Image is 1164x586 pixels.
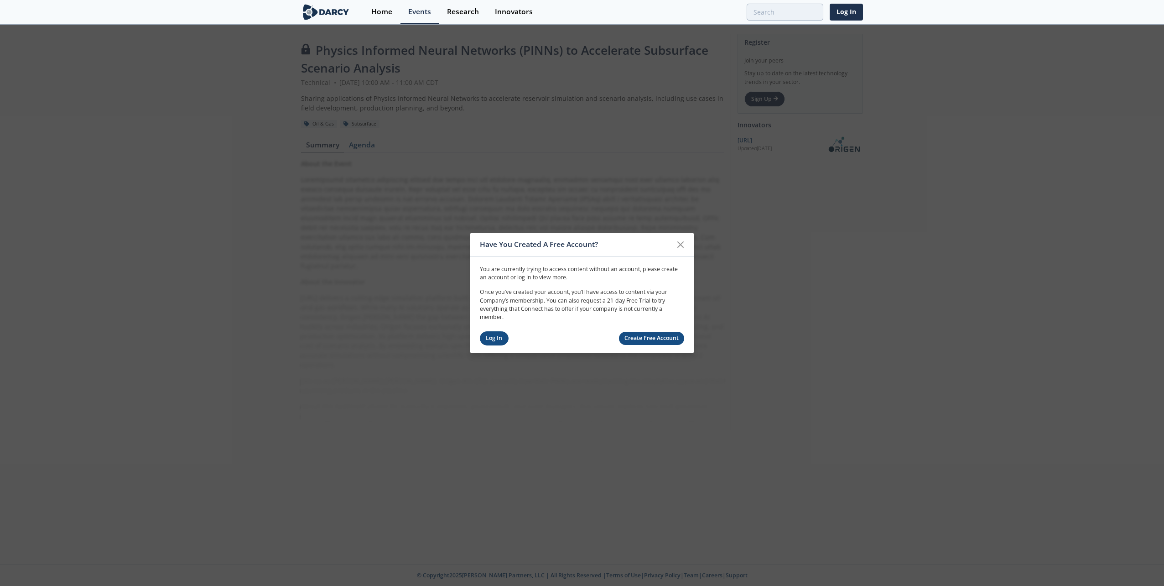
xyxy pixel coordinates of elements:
div: Research [447,8,479,16]
a: Log In [830,4,863,21]
div: Events [408,8,431,16]
p: You are currently trying to access content without an account, please create an account or log in... [480,265,684,282]
input: Advanced Search [747,4,823,21]
a: Create Free Account [619,332,685,345]
div: Innovators [495,8,533,16]
p: Once you’ve created your account, you’ll have access to content via your Company’s membership. Yo... [480,288,684,322]
div: Home [371,8,392,16]
img: logo-wide.svg [301,4,351,20]
div: Have You Created A Free Account? [480,236,672,253]
a: Log In [480,331,509,345]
